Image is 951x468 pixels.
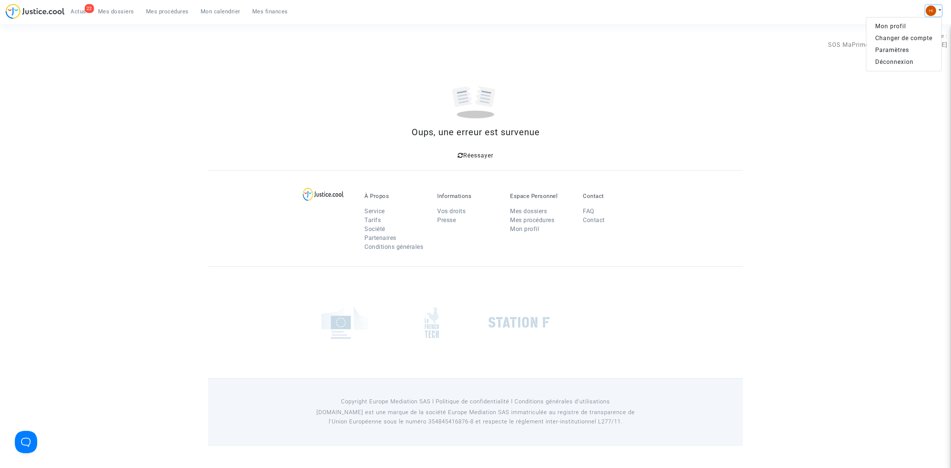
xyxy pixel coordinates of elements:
[364,208,385,215] a: Service
[583,208,594,215] a: FAQ
[866,20,941,32] a: Mon profil
[437,217,456,224] a: Presse
[510,208,547,215] a: Mes dossiers
[364,243,423,250] a: Conditions générales
[146,8,189,15] span: Mes procédures
[98,8,134,15] span: Mes dossiers
[926,6,936,16] img: fc99b196863ffcca57bb8fe2645aafd9
[92,6,140,17] a: Mes dossiers
[510,225,539,233] a: Mon profil
[15,431,37,453] iframe: Help Scout Beacon - Open
[140,6,195,17] a: Mes procédures
[437,193,499,199] p: Informations
[425,307,439,338] img: french_tech.png
[246,6,294,17] a: Mes finances
[71,8,86,15] span: Actus
[201,8,240,15] span: Mon calendrier
[866,56,941,68] a: Déconnexion
[866,32,941,44] a: Changer de compte
[489,317,550,328] img: stationf.png
[364,217,381,224] a: Tarifs
[85,4,94,13] div: 22
[364,193,426,199] p: À Propos
[364,225,385,233] a: Société
[510,217,554,224] a: Mes procédures
[463,152,493,159] span: Réessayer
[321,306,368,339] img: europe_commision.png
[306,397,645,406] p: Copyright Europe Mediation SAS l Politique de confidentialité l Conditions générales d’utilisa...
[208,126,743,139] div: Oups, une erreur est survenue
[866,44,941,56] a: Paramètres
[364,234,396,241] a: Partenaires
[583,193,645,199] p: Contact
[510,193,572,199] p: Espace Personnel
[306,408,645,426] p: [DOMAIN_NAME] est une marque de la société Europe Mediation SAS immatriculée au registre de tr...
[65,6,92,17] a: 22Actus
[6,4,65,19] img: jc-logo.svg
[583,217,605,224] a: Contact
[303,188,344,201] img: logo-lg.svg
[195,6,246,17] a: Mon calendrier
[437,208,465,215] a: Vos droits
[252,8,288,15] span: Mes finances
